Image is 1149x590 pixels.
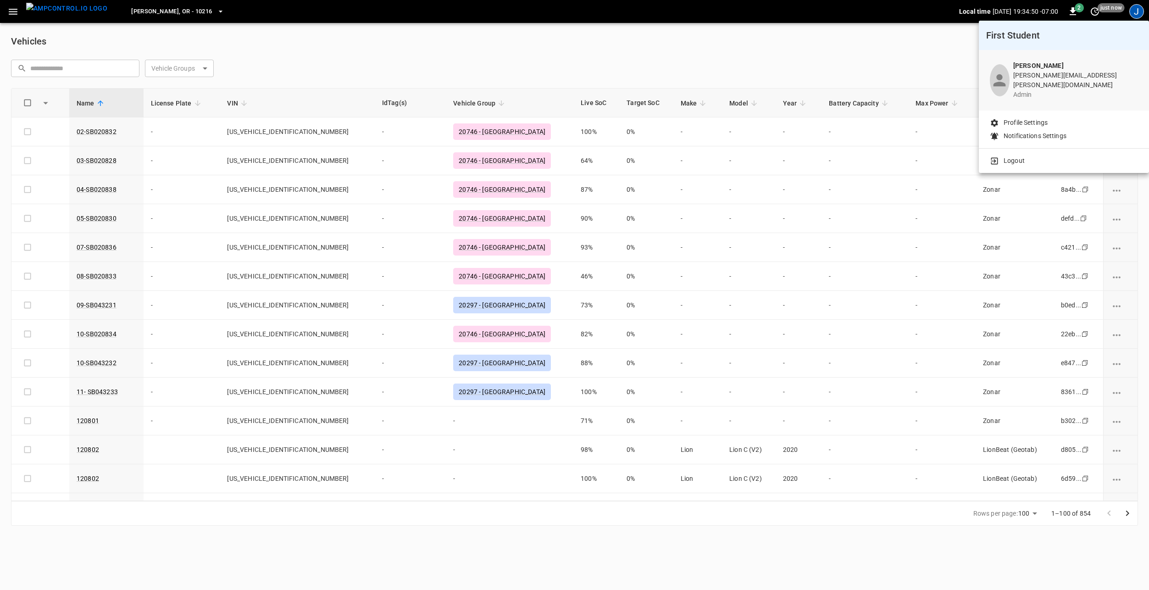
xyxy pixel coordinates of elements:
[1013,71,1138,90] p: [PERSON_NAME][EMAIL_ADDRESS][PERSON_NAME][DOMAIN_NAME]
[1004,156,1025,166] p: Logout
[1004,118,1048,128] p: Profile Settings
[990,64,1010,96] div: profile-icon
[1013,90,1138,100] p: admin
[1013,62,1064,69] b: [PERSON_NAME]
[986,28,1142,43] h6: First Student
[1004,131,1066,141] p: Notifications Settings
